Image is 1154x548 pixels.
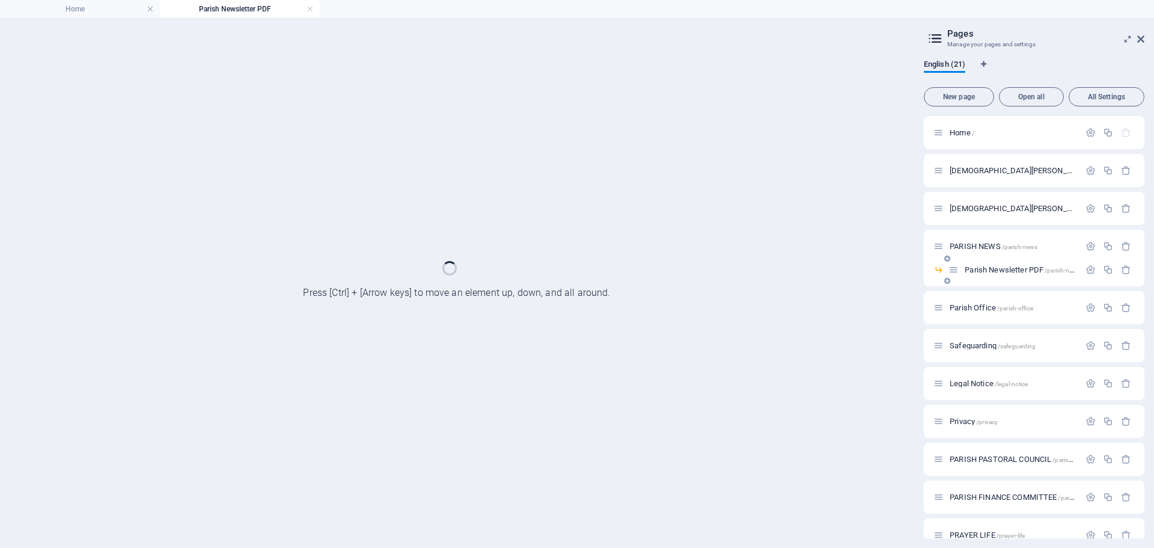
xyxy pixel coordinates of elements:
div: Duplicate [1103,203,1113,214]
div: Legal Notice/legal-notice [946,380,1079,387]
div: Duplicate [1103,492,1113,502]
span: New page [929,93,989,100]
h3: Manage your pages and settings [947,39,1120,50]
div: Settings [1085,128,1096,138]
span: Open all [1004,93,1058,100]
button: New page [924,87,994,106]
span: Click to open page [950,455,1117,464]
span: /parish-news [1002,244,1038,250]
span: Click to open page [950,242,1037,251]
div: Duplicate [1103,165,1113,176]
div: Settings [1085,530,1096,540]
div: Settings [1085,165,1096,176]
div: Remove [1121,340,1131,351]
div: Duplicate [1103,303,1113,313]
div: Settings [1085,416,1096,426]
span: /parish-office [997,305,1033,312]
span: All Settings [1074,93,1139,100]
div: PARISH FINANCE COMMITTEE/parish-finance-committee [946,493,1079,501]
div: Remove [1121,378,1131,389]
button: All Settings [1069,87,1144,106]
div: Parish Office/parish-office [946,304,1079,312]
div: Duplicate [1103,265,1113,275]
div: Privacy/privacy [946,417,1079,425]
span: / [972,130,974,137]
div: Remove [1121,265,1131,275]
h2: Pages [947,28,1144,39]
div: PRAYER LIFE/prayer-life [946,531,1079,539]
div: Duplicate [1103,378,1113,389]
span: Click to open page [950,493,1130,502]
div: Parish Newsletter PDF/parish-newsletter-pdf [961,266,1079,274]
div: Duplicate [1103,241,1113,251]
div: Remove [1121,492,1131,502]
div: Settings [1085,241,1096,251]
div: Duplicate [1103,454,1113,464]
div: The startpage cannot be deleted [1121,128,1131,138]
span: Click to open page [950,531,1025,540]
span: Click to open page [950,341,1036,350]
span: Click to open page [950,417,998,426]
div: Settings [1085,265,1096,275]
div: Remove [1121,303,1131,313]
span: /parish-finance-committee [1058,494,1129,501]
div: Settings [1085,492,1096,502]
div: Settings [1085,340,1096,351]
div: Settings [1085,303,1096,313]
div: Duplicate [1103,416,1113,426]
div: Remove [1121,165,1131,176]
h4: Parish Newsletter PDF [160,2,320,16]
span: Click to open page [950,379,1028,388]
div: Remove [1121,530,1131,540]
div: Settings [1085,378,1096,389]
div: Remove [1121,241,1131,251]
div: [DEMOGRAPHIC_DATA][PERSON_NAME] Kippax [946,167,1079,174]
div: PARISH PASTORAL COUNCIL/parish-pastoral-council [946,455,1079,463]
span: Click to open page [950,128,974,137]
span: /parish-newsletter-pdf [1045,267,1105,274]
span: /legal-notice [995,381,1028,387]
span: /prayer-life [997,532,1025,539]
div: Home/ [946,129,1079,137]
div: Settings [1085,203,1096,214]
div: Duplicate [1103,530,1113,540]
div: Duplicate [1103,340,1113,351]
div: Remove [1121,416,1131,426]
div: Safeguarding/safeguarding [946,342,1079,349]
div: [DEMOGRAPHIC_DATA][PERSON_NAME] Charnwood [946,205,1079,212]
div: Duplicate [1103,128,1113,138]
span: Click to open page [950,303,1033,312]
span: Click to open page [965,265,1105,274]
span: /parish-pastoral-council [1052,457,1117,463]
div: Settings [1085,454,1096,464]
div: Remove [1121,203,1131,214]
span: /privacy [976,419,998,425]
span: English (21) [924,57,965,74]
span: /safeguarding [998,343,1036,349]
div: Remove [1121,454,1131,464]
div: Language Tabs [924,60,1144,82]
div: PARISH NEWS/parish-news [946,242,1079,250]
button: Open all [999,87,1064,106]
